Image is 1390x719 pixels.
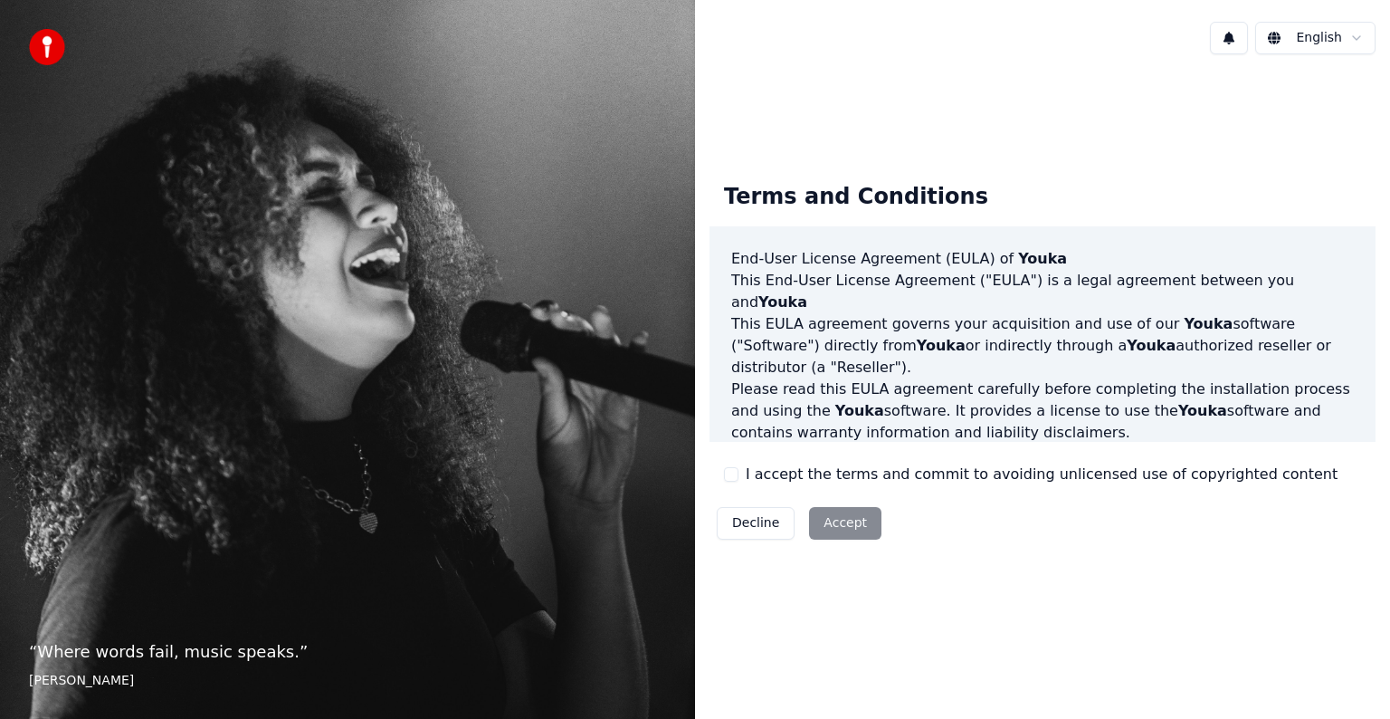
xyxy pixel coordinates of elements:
p: This EULA agreement governs your acquisition and use of our software ("Software") directly from o... [731,313,1354,379]
span: Youka [1178,402,1227,419]
span: Youka [917,337,966,354]
p: Please read this EULA agreement carefully before completing the installation process and using th... [731,379,1354,444]
span: Youka [1018,250,1067,267]
h3: End-User License Agreement (EULA) of [731,248,1354,270]
span: Youka [835,402,884,419]
span: Youka [1184,315,1233,332]
img: youka [29,29,65,65]
label: I accept the terms and commit to avoiding unlicensed use of copyrighted content [746,464,1338,485]
button: Decline [717,507,795,540]
p: “ Where words fail, music speaks. ” [29,639,666,665]
div: Terms and Conditions [709,168,1003,226]
span: Youka [758,293,807,311]
footer: [PERSON_NAME] [29,672,666,690]
span: Youka [1127,337,1176,354]
p: This End-User License Agreement ("EULA") is a legal agreement between you and [731,270,1354,313]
